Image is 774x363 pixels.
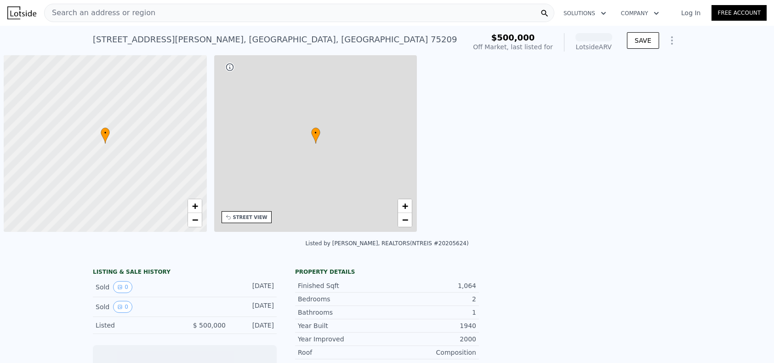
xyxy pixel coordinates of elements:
span: Search an address or region [45,7,155,18]
span: • [311,129,320,137]
div: STREET VIEW [233,214,267,221]
div: [STREET_ADDRESS][PERSON_NAME] , [GEOGRAPHIC_DATA] , [GEOGRAPHIC_DATA] 75209 [93,33,457,46]
span: $500,000 [491,33,535,42]
div: 1940 [387,321,476,330]
span: + [192,200,198,212]
a: Log In [670,8,711,17]
div: • [311,127,320,144]
img: Lotside [7,6,36,19]
a: Zoom in [398,199,412,213]
div: 1,064 [387,281,476,290]
div: Composition [387,348,476,357]
div: 1 [387,308,476,317]
div: LISTING & SALE HISTORY [93,268,277,277]
div: [DATE] [233,301,274,313]
span: $ 500,000 [193,322,226,329]
div: Property details [295,268,479,276]
div: Off Market, last listed for [473,42,553,52]
div: Year Improved [298,334,387,344]
div: Lotside ARV [575,42,612,52]
button: SAVE [627,32,659,49]
a: Free Account [711,5,767,21]
a: Zoom in [188,199,202,213]
div: 2000 [387,334,476,344]
div: Sold [96,281,177,293]
button: View historical data [113,281,132,293]
div: [DATE] [233,321,274,330]
div: Listed [96,321,177,330]
div: [DATE] [233,281,274,293]
div: • [101,127,110,144]
div: Roof [298,348,387,357]
span: − [192,214,198,225]
div: Listed by [PERSON_NAME], REALTORS (NTREIS #20205624) [305,240,468,247]
div: 2 [387,294,476,304]
button: View historical data [113,301,132,313]
div: Sold [96,301,177,313]
div: Year Built [298,321,387,330]
a: Zoom out [188,213,202,227]
button: Company [614,5,666,22]
a: Zoom out [398,213,412,227]
span: − [402,214,408,225]
span: + [402,200,408,212]
div: Bathrooms [298,308,387,317]
button: Solutions [556,5,614,22]
button: Show Options [663,31,681,50]
span: • [101,129,110,137]
div: Bedrooms [298,294,387,304]
div: Finished Sqft [298,281,387,290]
